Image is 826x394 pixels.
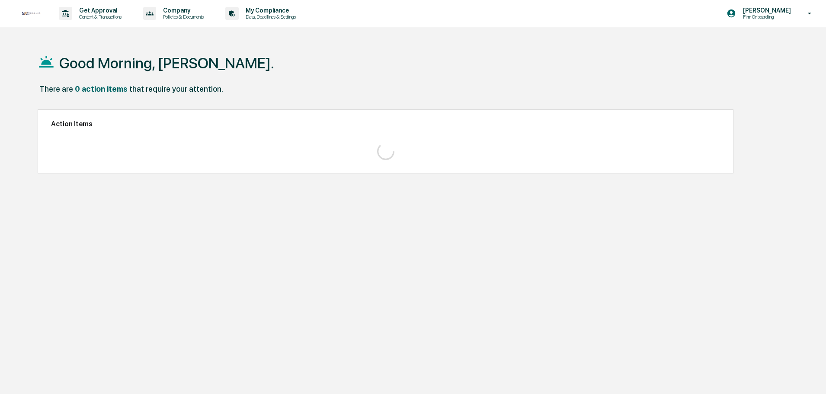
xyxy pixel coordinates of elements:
[239,7,300,14] p: My Compliance
[51,120,720,128] h2: Action Items
[736,7,795,14] p: [PERSON_NAME]
[239,14,300,20] p: Data, Deadlines & Settings
[72,7,126,14] p: Get Approval
[75,84,128,93] div: 0 action items
[736,14,795,20] p: Firm Onboarding
[21,11,42,16] img: logo
[59,54,274,72] h1: Good Morning, [PERSON_NAME].
[156,14,208,20] p: Policies & Documents
[156,7,208,14] p: Company
[129,84,223,93] div: that require your attention.
[72,14,126,20] p: Content & Transactions
[39,84,73,93] div: There are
